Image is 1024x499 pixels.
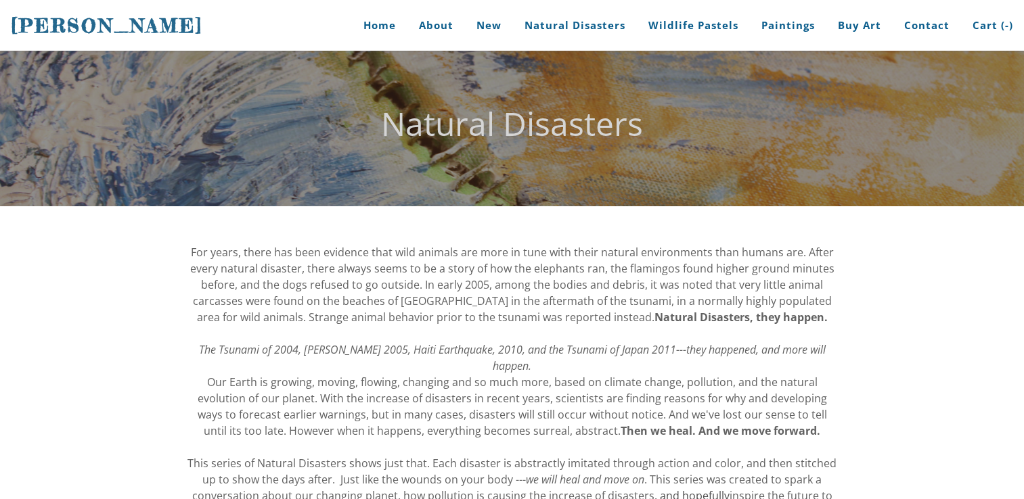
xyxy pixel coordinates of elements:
[381,101,643,145] font: Natural Disasters
[654,310,828,325] strong: Natural Disasters, they happen.
[190,245,834,325] span: For years, there has been evidence that wild animals are more in tune with their natural environm...
[199,342,826,373] em: The Tsunami of 2004, [PERSON_NAME] 2005, Haiti Earthquake, 2010, and the Tsunami of Japan 2011---...
[11,14,203,37] span: [PERSON_NAME]
[526,472,644,487] em: we will heal and move on
[1005,18,1009,32] span: -
[11,13,203,39] a: [PERSON_NAME]
[198,375,827,438] span: Our Earth is growing, moving, flowing, changing and so much more, based on climate change, pollut...
[621,423,820,438] strong: Then we heal. And we move forward.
